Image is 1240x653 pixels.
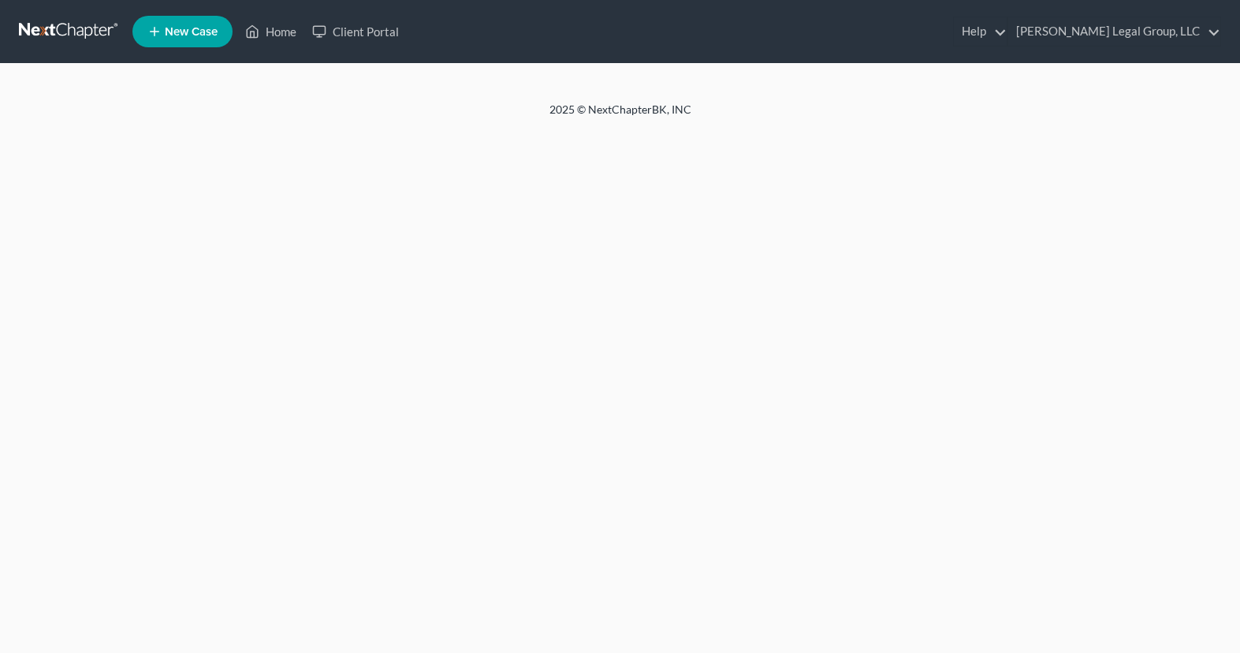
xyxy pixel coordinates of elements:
new-legal-case-button: New Case [132,16,233,47]
a: Home [237,17,304,46]
a: Client Portal [304,17,407,46]
div: 2025 © NextChapterBK, INC [171,102,1070,130]
a: [PERSON_NAME] Legal Group, LLC [1008,17,1220,46]
a: Help [954,17,1007,46]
